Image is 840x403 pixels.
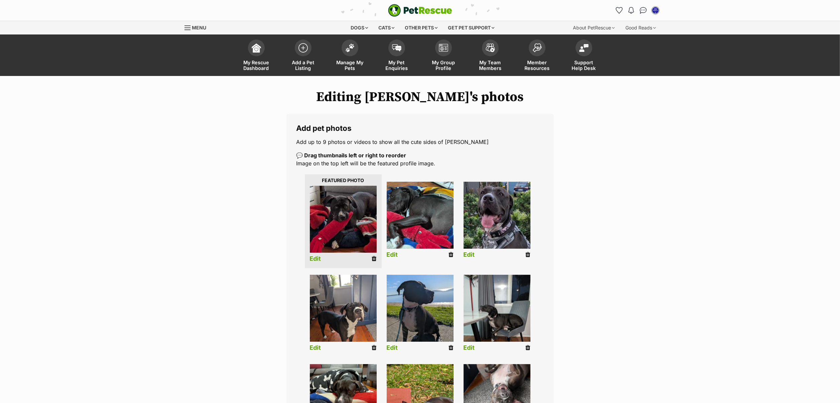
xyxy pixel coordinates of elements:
[296,151,544,167] p: Image on the top left will be the featured profile image.
[252,43,261,53] img: dashboard-icon-eb2f2d2d3e046f16d808141f083e7271f6b2e854fb5c12c21221c1fb7104beca.svg
[185,89,656,105] h1: Editing [PERSON_NAME]'s photos
[626,5,637,16] button: Notifications
[288,60,318,71] span: Add a Pet Listing
[443,21,499,34] div: Get pet support
[569,21,620,34] div: About PetRescue
[420,36,467,76] a: My Group Profile
[614,5,625,16] a: Favourites
[335,60,365,71] span: Manage My Pets
[640,7,647,14] img: chat-41dd97257d64d25036548639549fe6c8038ab92f7586957e7f3b1b290dea8141.svg
[387,344,398,351] a: Edit
[621,21,661,34] div: Good Reads
[296,152,406,159] b: 💬 Drag thumbnails left or right to reorder
[464,182,530,249] img: listing photo
[327,36,373,76] a: Manage My Pets
[310,275,377,342] img: listing photo
[561,36,607,76] a: Support Help Desk
[280,36,327,76] a: Add a Pet Listing
[464,344,475,351] a: Edit
[345,44,355,52] img: manage-my-pets-icon-02211641906a0b7f246fdf0571729dbe1e7629f14944591b6c1af311fb30b64b.svg
[486,44,495,52] img: team-members-icon-5396bd8760b3fe7c0b43da4ab00e1e3bb1a5d9ba89233759b79545d2d3fc5d0d.svg
[387,251,398,258] a: Edit
[241,60,271,71] span: My Rescue Dashboard
[387,182,454,249] img: uzds9ujqs35t4wvwmj9p.jpg
[388,4,452,17] a: PetRescue
[628,7,634,14] img: notifications-46538b983faf8c2785f20acdc204bb7945ddae34d4c08c2a6579f10ce5e182be.svg
[467,36,514,76] a: My Team Members
[532,43,542,52] img: member-resources-icon-8e73f808a243e03378d46382f2149f9095a855e16c252ad45f914b54edf8863c.svg
[373,36,420,76] a: My Pet Enquiries
[638,5,649,16] a: Conversations
[400,21,442,34] div: Other pets
[296,138,544,146] p: Add up to 9 photos or videos to show all the cute sides of [PERSON_NAME]
[464,275,530,342] img: listing photo
[392,44,401,52] img: pet-enquiries-icon-7e3ad2cf08bfb03b45e93fb7055b45f3efa6380592205ae92323e6603595dc1f.svg
[650,5,661,16] button: My account
[569,60,599,71] span: Support Help Desk
[579,44,589,52] img: help-desk-icon-fdf02630f3aa405de69fd3d07c3f3aa587a6932b1a1747fa1d2bba05be0121f9.svg
[310,186,377,253] img: mvpjljxbbmkfj5hlhzmp.jpg
[346,21,373,34] div: Dogs
[464,251,475,258] a: Edit
[429,60,459,71] span: My Group Profile
[439,44,448,52] img: group-profile-icon-3fa3cf56718a62981997c0bc7e787c4b2cf8bcc04b72c1350f741eb67cf2f40e.svg
[310,344,321,351] a: Edit
[374,21,399,34] div: Cats
[382,60,412,71] span: My Pet Enquiries
[514,36,561,76] a: Member Resources
[614,5,661,16] ul: Account quick links
[310,255,321,262] a: Edit
[233,36,280,76] a: My Rescue Dashboard
[475,60,505,71] span: My Team Members
[522,60,552,71] span: Member Resources
[298,43,308,53] img: add-pet-listing-icon-0afa8454b4691262ce3f59096e99ab1cd57d4a30225e0717b998d2c9b9846f56.svg
[185,21,211,33] a: Menu
[652,7,659,14] img: Tanya Barker profile pic
[388,4,452,17] img: logo-e224e6f780fb5917bec1dbf3a21bbac754714ae5b6737aabdf751b685950b380.svg
[387,275,454,342] img: listing photo
[192,25,207,30] span: Menu
[296,124,544,133] legend: Add pet photos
